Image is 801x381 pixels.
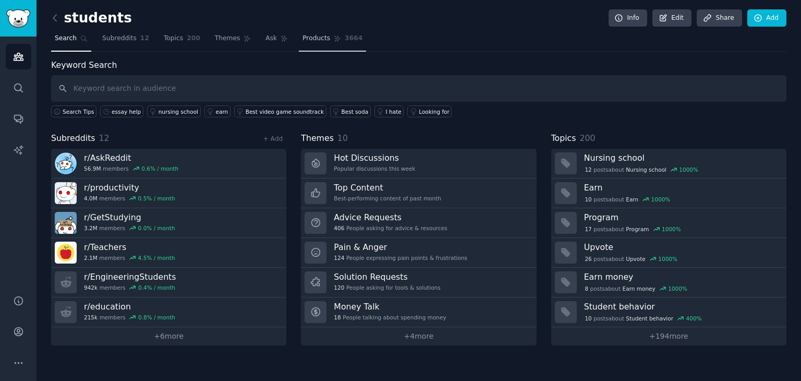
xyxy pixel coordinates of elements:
a: Student behavior10postsaboutStudent behavior400% [551,297,786,327]
div: members [84,224,175,232]
div: Best-performing content of past month [334,195,441,202]
div: members [84,284,176,291]
div: post s about [584,165,699,174]
div: Popular discussions this week [334,165,415,172]
span: Subreddits [102,34,137,43]
a: Looking for [407,105,452,117]
img: Teachers [55,242,77,264]
a: r/GetStudying3.2Mmembers0.0% / month [51,208,286,238]
h3: Pain & Anger [334,242,467,253]
span: Earn [626,196,638,203]
h3: r/ productivity [84,182,175,193]
a: Advice Requests406People asking for advice & resources [301,208,536,238]
a: Subreddits12 [99,30,153,52]
a: Solution Requests120People asking for tools & solutions [301,268,536,297]
div: post s about [584,195,671,204]
h3: Program [584,212,779,223]
span: 12 [585,166,591,173]
div: 0.8 % / month [138,314,175,321]
span: 10 [585,315,591,322]
span: 215k [84,314,98,321]
img: GetStudying [55,212,77,234]
span: 942k [84,284,98,291]
span: 17 [585,225,591,233]
span: 2.1M [84,254,98,261]
div: post s about [584,284,688,293]
span: 4.0M [84,195,98,202]
h3: r/ AskReddit [84,152,178,163]
a: Topics200 [160,30,204,52]
span: 12 [140,34,149,43]
a: Search [51,30,91,52]
span: 124 [334,254,344,261]
a: Nursing school12postsaboutNursing school1000% [551,149,786,178]
div: essay help [112,108,141,115]
span: 56.9M [84,165,101,172]
span: Subreddits [51,132,95,145]
a: Best soda [330,105,371,117]
span: Student behavior [626,315,673,322]
a: r/AskReddit56.9Mmembers0.6% / month [51,149,286,178]
div: People asking for tools & solutions [334,284,440,291]
span: Themes [301,132,334,145]
a: r/productivity4.0Mmembers0.5% / month [51,178,286,208]
div: Best video game soundtrack [246,108,324,115]
div: post s about [584,224,682,234]
a: Money Talk18People talking about spending money [301,297,536,327]
span: 120 [334,284,344,291]
h3: Top Content [334,182,441,193]
div: 1000 % [668,285,687,292]
a: Add [747,9,786,27]
div: 0.4 % / month [138,284,175,291]
h3: Earn [584,182,779,193]
div: People expressing pain points & frustrations [334,254,467,261]
span: Nursing school [626,166,666,173]
div: members [84,314,175,321]
h3: r/ EngineeringStudents [84,271,176,282]
span: 200 [579,133,595,143]
a: Upvote26postsaboutUpvote1000% [551,238,786,268]
span: Program [626,225,649,233]
h3: Nursing school [584,152,779,163]
div: members [84,165,178,172]
h3: Earn money [584,271,779,282]
a: Top ContentBest-performing content of past month [301,178,536,208]
span: Topics [164,34,183,43]
a: Ask [262,30,292,52]
div: People talking about spending money [334,314,446,321]
span: 18 [334,314,341,321]
div: 4.5 % / month [138,254,175,261]
span: 10 [585,196,591,203]
a: Earn money8postsaboutEarn money1000% [551,268,786,297]
a: nursing school [147,105,201,117]
div: 0.5 % / month [138,195,175,202]
a: Share [697,9,742,27]
div: 400 % [686,315,702,322]
span: 200 [187,34,200,43]
a: Program17postsaboutProgram1000% [551,208,786,238]
a: Pain & Anger124People expressing pain points & frustrations [301,238,536,268]
div: 1000 % [679,166,698,173]
span: 8 [585,285,588,292]
a: r/EngineeringStudents942kmembers0.4% / month [51,268,286,297]
h3: Hot Discussions [334,152,415,163]
span: 3.2M [84,224,98,232]
img: AskReddit [55,152,77,174]
h3: Advice Requests [334,212,447,223]
div: I hate [386,108,402,115]
div: People asking for advice & resources [334,224,447,232]
span: Ask [265,34,277,43]
img: productivity [55,182,77,204]
span: Search [55,34,77,43]
button: Search Tips [51,105,96,117]
div: earn [216,108,228,115]
a: Hot DiscussionsPopular discussions this week [301,149,536,178]
a: +6more [51,327,286,346]
h3: r/ Teachers [84,242,175,253]
div: members [84,195,175,202]
span: 406 [334,224,344,232]
a: Products3664 [299,30,366,52]
div: 0.6 % / month [141,165,178,172]
span: 10 [337,133,348,143]
div: nursing school [159,108,198,115]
